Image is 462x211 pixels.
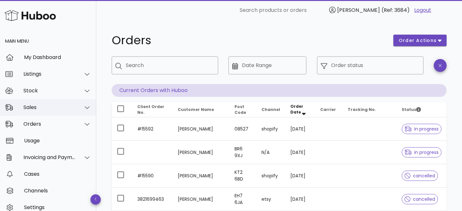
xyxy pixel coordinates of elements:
th: Channel [256,102,285,117]
th: Post Code [229,102,256,117]
button: order actions [393,35,447,46]
span: Customer Name [178,107,214,112]
td: [DATE] [285,164,315,188]
th: Client Order No. [132,102,173,117]
span: Carrier [320,107,336,112]
td: [DATE] [285,141,315,164]
span: (Ref: 3684) [381,6,410,14]
div: Sales [23,104,76,110]
h1: Orders [112,35,386,46]
span: in progress [405,127,439,131]
span: Status [402,107,421,112]
td: shopify [256,117,285,141]
a: Logout [414,6,431,14]
th: Tracking No. [343,102,397,117]
th: Customer Name [173,102,229,117]
th: Order Date: Sorted descending. Activate to remove sorting. [285,102,315,117]
td: #15590 [132,164,173,188]
th: Carrier [315,102,343,117]
td: [DATE] [285,188,315,211]
span: order actions [398,37,437,44]
div: Listings [23,71,76,77]
td: [PERSON_NAME] [173,117,229,141]
div: Stock [23,88,76,94]
td: shopify [256,164,285,188]
img: Huboo Logo [4,9,56,22]
span: in progress [405,150,439,155]
td: etsy [256,188,285,211]
span: Client Order No. [137,104,164,115]
div: Invoicing and Payments [23,154,76,160]
div: Cases [24,171,91,177]
td: [PERSON_NAME] [173,141,229,164]
div: Settings [24,204,91,210]
td: [PERSON_NAME] [173,188,229,211]
td: [PERSON_NAME] [173,164,229,188]
div: Usage [24,138,91,144]
td: N/A [256,141,285,164]
span: Post Code [235,104,246,115]
td: EH7 6JA [229,188,256,211]
td: #15592 [132,117,173,141]
div: My Dashboard [24,54,91,60]
td: [DATE] [285,117,315,141]
span: Tracking No. [348,107,376,112]
td: 3821699463 [132,188,173,211]
span: [PERSON_NAME] [337,6,380,14]
td: BR6 9XJ [229,141,256,164]
span: cancelled [405,197,435,201]
span: Order Date [290,104,303,115]
span: Channel [261,107,280,112]
td: 08527 [229,117,256,141]
th: Status [397,102,447,117]
span: cancelled [405,173,435,178]
div: Orders [23,121,76,127]
td: KT2 6BD [229,164,256,188]
p: Current Orders with Huboo [112,84,447,97]
div: Channels [24,188,91,194]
